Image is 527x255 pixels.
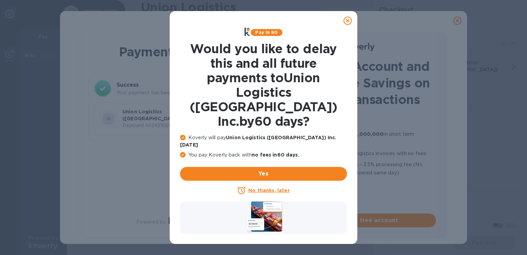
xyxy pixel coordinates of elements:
[295,160,436,177] p: for Credit cards - 3.5% processing fee (No transaction limit, funds delivered same day)
[295,162,321,167] b: Lower fee
[290,216,430,225] span: Create your free account
[180,134,347,149] p: Koverly will pay
[196,119,233,126] p: $2,994.63
[353,131,384,137] b: $1,000,000
[180,151,347,159] p: You pay Koverly back with
[295,151,349,156] b: 60 more days to pay
[295,120,346,126] b: No transaction fees
[295,180,436,188] p: No transaction limit
[117,89,239,96] p: Your payment has been completed.
[284,214,436,227] button: Create your free account
[284,58,436,108] h1: Create an Account and Unlock Fee Savings on Future Transactions
[122,108,193,122] p: Union Logistics ([GEOGRAPHIC_DATA]) Inc.
[295,149,436,158] p: all logistics invoices with no fees
[346,43,375,51] img: Logo
[122,122,193,129] p: Payment № 24318605
[169,217,198,226] img: Logo
[252,152,299,158] b: no fees in 60 days .
[180,135,336,148] b: Union Logistics ([GEOGRAPHIC_DATA]) Inc. [DATE]
[136,218,166,226] p: Powered by
[180,41,347,129] h1: Would you like to delay this and all future payments to Union Logistics ([GEOGRAPHIC_DATA]) Inc. ...
[180,167,347,181] button: Yes
[186,170,341,178] span: Yes
[255,30,278,35] b: Pay in 60
[196,112,210,118] b: Total
[106,116,111,121] b: UI
[91,43,242,60] h1: Payment Result
[295,130,436,147] p: Quick approval for up to in short term financing
[248,188,289,193] u: No thanks, later
[117,81,239,89] h3: Success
